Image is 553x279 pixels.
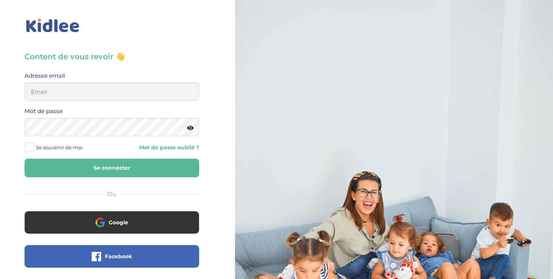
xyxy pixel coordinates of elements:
label: Mot de passe [25,106,63,116]
span: Google [109,219,128,226]
img: google.png [95,218,105,227]
button: Google [25,211,199,234]
label: Adresse email [25,71,65,81]
a: Facebook [25,258,199,265]
img: facebook.png [92,252,101,261]
span: Ou [108,190,116,198]
button: Facebook [25,245,199,268]
a: Google [25,224,199,231]
span: Se souvenir de moi [36,143,83,152]
a: Mot de passe oublié ? [118,144,200,151]
span: Facebook [105,253,132,260]
h3: Content de vous revoir 👋 [25,51,199,62]
button: Se connecter [25,159,199,177]
img: logo_kidlee_bleu [25,17,81,34]
input: Email [25,83,199,101]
